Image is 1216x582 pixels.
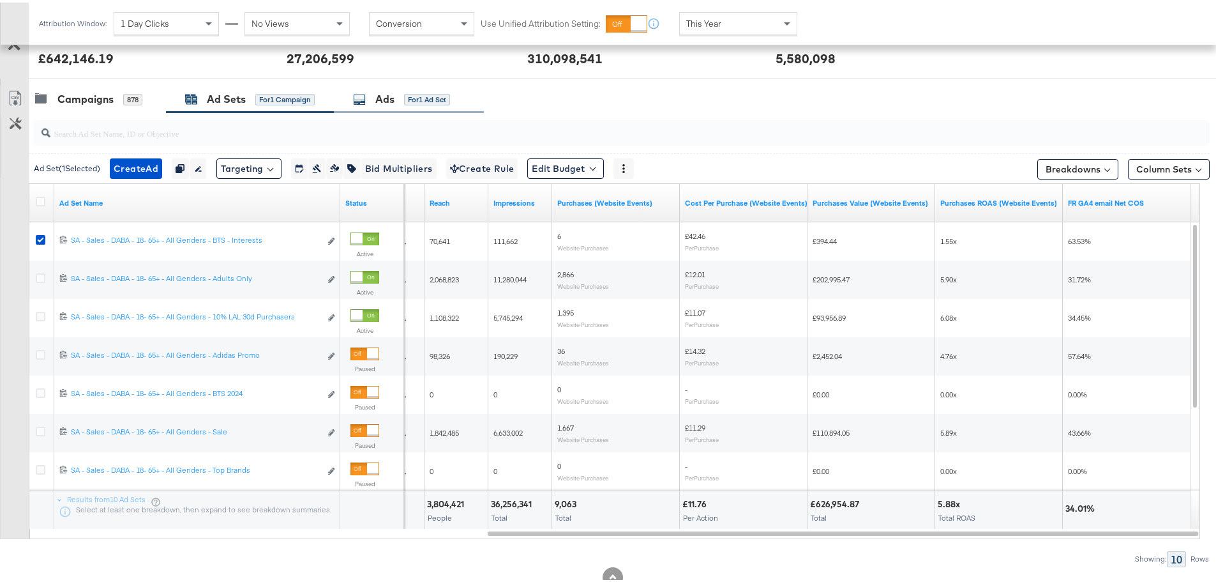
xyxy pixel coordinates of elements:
[430,272,459,282] span: 2,068,823
[446,156,518,176] button: Create Rule
[810,496,863,508] div: £626,954.87
[71,463,320,476] a: SA - Sales - DABA - 18- 65+ - All Genders - Top Brands
[1068,464,1087,473] span: 0.00%
[685,241,719,249] sub: Per Purchase
[365,158,433,174] span: Bid Multipliers
[527,156,604,176] button: Edit Budget
[71,233,320,243] div: SA - Sales - DABA - 18- 65+ - All Genders - BTS - Interests
[1128,157,1210,177] button: Column Sets
[216,156,281,176] button: Targeting
[557,305,574,315] span: 1,395
[557,318,609,326] sub: Website Purchases
[430,310,459,320] span: 1,108,322
[813,464,829,473] span: £0.00
[493,234,518,243] span: 111,662
[493,387,497,397] span: 0
[71,271,320,281] div: SA - Sales - DABA - 18- 65+ - All Genders - Adults Only
[1065,500,1099,512] div: 34.01%
[427,496,468,508] div: 3,804,421
[350,247,379,256] label: Active
[1134,552,1167,561] div: Showing:
[557,395,609,402] sub: Website Purchases
[940,464,957,473] span: 0.00x
[481,15,601,27] label: Use Unified Attribution Setting:
[71,348,320,361] a: SA - Sales - DABA - 18- 65+ - All Genders - Adidas Promo
[350,324,379,332] label: Active
[71,271,320,284] a: SA - Sales - DABA - 18- 65+ - All Genders - Adults Only
[685,305,705,315] span: £11.07
[350,477,379,486] label: Paused
[428,510,452,520] span: People
[940,310,957,320] span: 6.08x
[491,496,536,508] div: 36,256,341
[1068,234,1091,243] span: 63.53%
[430,234,450,243] span: 70,641
[685,395,719,402] sub: Per Purchase
[71,424,320,434] div: SA - Sales - DABA - 18- 65+ - All Genders - Sale
[376,15,422,27] span: Conversion
[255,91,315,103] div: for 1 Campaign
[375,89,394,104] div: Ads
[1068,349,1091,358] span: 57.64%
[557,420,574,430] span: 1,667
[1167,549,1186,565] div: 10
[492,510,507,520] span: Total
[813,387,829,397] span: £0.00
[813,272,850,282] span: £202,995.47
[1068,425,1091,435] span: 43.66%
[940,272,957,282] span: 5.90x
[430,349,450,358] span: 98,326
[685,195,807,206] a: The average cost for each purchase tracked by your Custom Audience pixel on your website after pe...
[71,386,320,399] a: SA - Sales - DABA - 18- 65+ - All Genders - BTS 2024
[940,195,1058,206] a: The total value of the purchase actions divided by spend tracked by your Custom Audience pixel on...
[493,349,518,358] span: 190,229
[683,510,718,520] span: Per Action
[557,241,609,249] sub: Website Purchases
[940,234,957,243] span: 1.55x
[557,229,561,238] span: 6
[350,401,379,409] label: Paused
[811,510,827,520] span: Total
[57,89,114,104] div: Campaigns
[350,362,379,371] label: Paused
[813,425,850,435] span: £110,894.05
[813,234,837,243] span: £394.44
[685,318,719,326] sub: Per Purchase
[430,387,433,397] span: 0
[685,382,687,392] span: -
[685,433,719,441] sub: Per Purchase
[557,267,574,277] span: 2,866
[350,439,379,447] label: Paused
[557,356,609,364] sub: Website Purchases
[110,156,162,176] button: CreateAd
[685,344,705,353] span: £14.32
[1068,272,1091,282] span: 31.72%
[71,424,320,438] a: SA - Sales - DABA - 18- 65+ - All Genders - Sale
[555,510,571,520] span: Total
[71,309,320,323] a: SA - Sales - DABA - 18- 65+ - All Genders - 10% LAL 30d Purchasers
[71,463,320,473] div: SA - Sales - DABA - 18- 65+ - All Genders - Top Brands
[685,459,687,468] span: -
[1190,552,1210,561] div: Rows
[71,348,320,358] div: SA - Sales - DABA - 18- 65+ - All Genders - Adidas Promo
[121,15,169,27] span: 1 Day Clicks
[430,464,433,473] span: 0
[682,496,710,508] div: £11.76
[685,356,719,364] sub: Per Purchase
[251,15,289,27] span: No Views
[493,464,497,473] span: 0
[71,233,320,246] a: SA - Sales - DABA - 18- 65+ - All Genders - BTS - Interests
[350,286,379,294] label: Active
[813,349,842,358] span: £2,452.04
[813,195,930,206] a: The total value of the purchase actions tracked by your Custom Audience pixel on your website aft...
[557,459,561,468] span: 0
[123,91,142,103] div: 878
[59,195,335,206] a: Your Ad Set name.
[430,195,483,206] a: The number of people your ad was served to.
[685,420,705,430] span: £11.29
[361,156,437,176] button: Bid Multipliers
[813,310,846,320] span: £93,956.89
[940,387,957,397] span: 0.00x
[345,195,399,206] a: Shows the current state of your Ad Set.
[685,471,719,479] sub: Per Purchase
